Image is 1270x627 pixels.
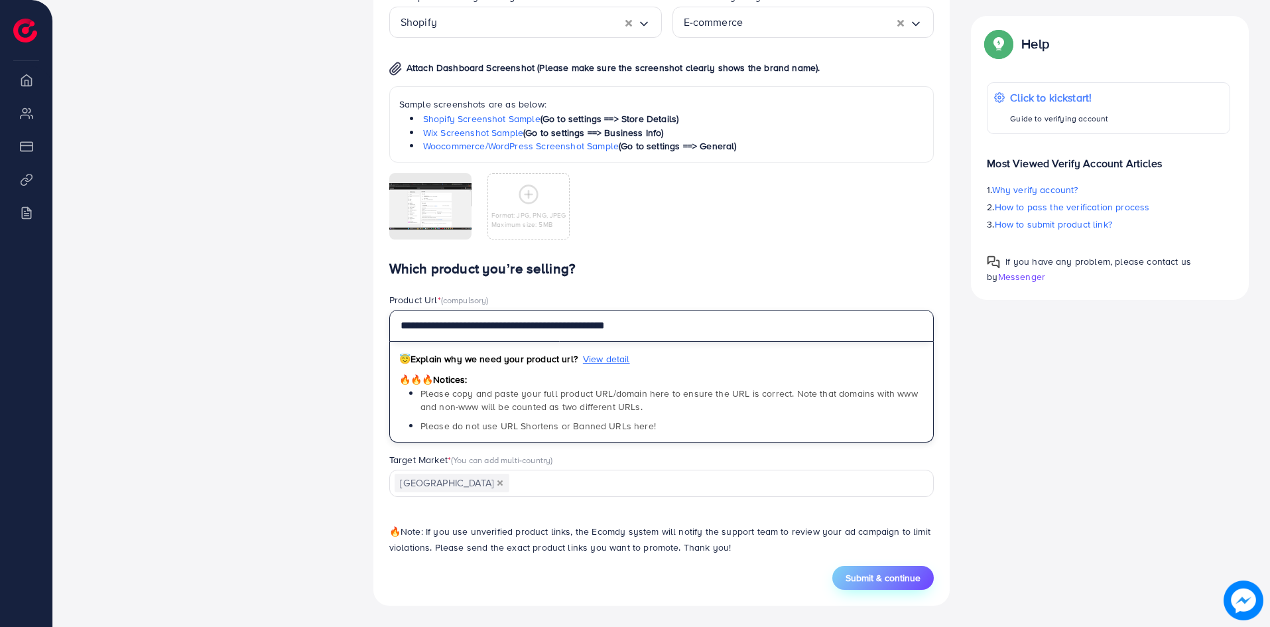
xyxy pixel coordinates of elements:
[437,12,625,33] input: Search for option
[511,473,917,494] input: Search for option
[399,373,468,386] span: Notices:
[407,61,820,74] span: Attach Dashboard Screenshot (Please make sure the screenshot clearly shows the brand name).
[1010,90,1108,105] p: Click to kickstart!
[992,183,1078,196] span: Why verify account?
[420,387,918,413] span: Please copy and paste your full product URL/domain here to ensure the URL is correct. Note that d...
[832,566,934,590] button: Submit & continue
[995,218,1112,231] span: How to submit product link?
[423,126,523,139] a: Wix Screenshot Sample
[13,19,37,42] img: logo
[523,126,663,139] span: (Go to settings ==> Business Info)
[389,293,489,307] label: Product Url
[987,255,1000,269] img: Popup guide
[399,96,924,112] p: Sample screenshots are as below:
[743,12,897,33] input: Search for option
[987,145,1230,171] p: Most Viewed Verify Account Articles
[846,571,921,585] span: Submit & continue
[897,15,904,30] button: Clear Selected
[684,12,743,33] span: E-commerce
[540,112,678,125] span: (Go to settings ==> Store Details)
[420,419,656,433] span: Please do not use URL Shortens or Banned URLs here!
[583,352,630,366] span: View detail
[987,199,1230,215] p: 2.
[987,255,1191,283] span: If you have any problem, please contact us by
[389,7,662,38] div: Search for option
[451,454,552,466] span: (You can add multi-country)
[389,183,472,230] img: img uploaded
[423,139,619,153] a: Woocommerce/WordPress Screenshot Sample
[987,216,1230,232] p: 3.
[401,12,437,33] span: Shopify
[389,525,401,538] span: 🔥
[1010,111,1108,127] p: Guide to verifying account
[987,182,1230,198] p: 1.
[389,261,934,277] h4: Which product you’re selling?
[995,200,1150,214] span: How to pass the verification process
[987,32,1011,56] img: Popup guide
[399,352,411,366] span: 😇
[423,112,540,125] a: Shopify Screenshot Sample
[491,220,566,229] p: Maximum size: 5MB
[389,62,402,76] img: img
[389,470,934,497] div: Search for option
[399,352,578,366] span: Explain why we need your product url?
[389,523,934,555] p: Note: If you use unverified product links, the Ecomdy system will notify the support team to revi...
[619,139,736,153] span: (Go to settings ==> General)
[1224,581,1263,620] img: image
[497,480,503,486] button: Deselect Pakistan
[491,210,566,220] p: Format: JPG, PNG, JPEG
[389,453,553,466] label: Target Market
[399,373,433,386] span: 🔥🔥🔥
[395,474,509,492] span: [GEOGRAPHIC_DATA]
[625,15,632,30] button: Clear Selected
[998,270,1045,283] span: Messenger
[441,294,489,306] span: (compulsory)
[1021,36,1049,52] p: Help
[672,7,934,38] div: Search for option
